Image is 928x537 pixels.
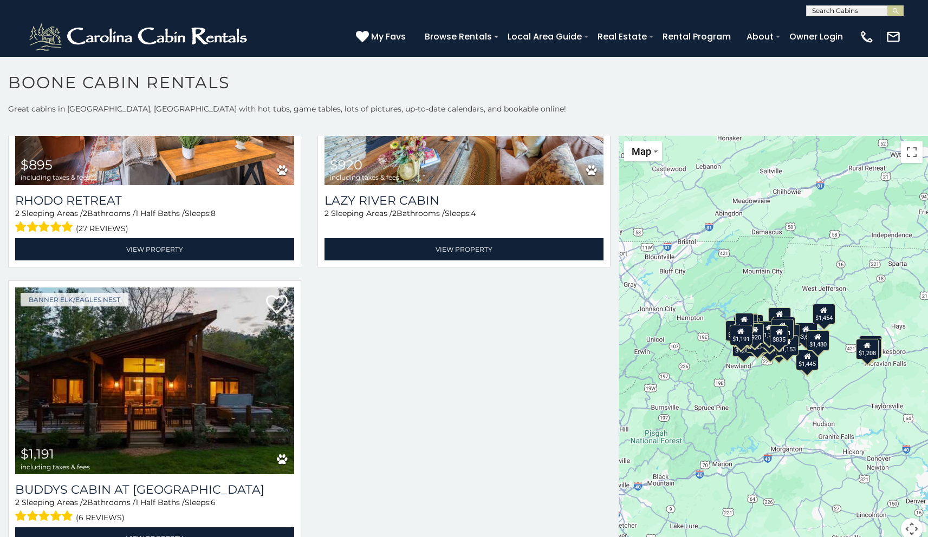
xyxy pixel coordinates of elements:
div: $1,208 [856,339,879,359]
a: Lazy River Cabin [325,193,603,208]
a: Add to favorites [266,294,288,317]
img: Buddys Cabin at Eagles Nest [15,287,294,474]
span: 2 [15,208,20,218]
a: Buddys Cabin at Eagles Nest $1,191 including taxes & fees [15,287,294,474]
img: phone-regular-white.png [859,29,874,44]
a: Banner Elk/Eagles Nest [21,293,128,306]
a: Rhodo Retreat [15,193,294,208]
div: Sleeping Areas / Bathrooms / Sleeps: [15,208,294,235]
span: $1,191 [21,446,54,462]
a: View Property [15,238,294,260]
a: My Favs [356,30,408,44]
div: $1,191 [730,325,752,345]
span: including taxes & fees [21,174,90,181]
div: $1,650 [734,316,757,337]
div: Sleeping Areas / Bathrooms / Sleeps: [325,208,603,235]
a: Browse Rentals [419,27,497,46]
img: mail-regular-white.png [886,29,901,44]
div: $1,728 [768,307,791,328]
span: 8 [211,208,216,218]
span: My Favs [371,30,406,43]
span: 2 [83,497,87,507]
span: 2 [83,208,87,218]
span: including taxes & fees [21,463,90,470]
span: 1 Half Baths / [135,497,185,507]
div: $1,394 [733,336,756,357]
span: including taxes & fees [330,174,399,181]
img: White-1-2.png [27,21,252,53]
span: 2 [392,208,397,218]
div: $2,400 [860,336,882,356]
div: $755 [725,320,744,341]
div: $835 [770,325,789,346]
button: Toggle fullscreen view [901,141,923,163]
h3: Buddys Cabin at Eagles Nest [15,482,294,497]
div: $1,454 [813,304,835,324]
span: $920 [330,157,362,173]
div: $1,445 [796,350,819,370]
span: (6 reviews) [76,510,125,525]
div: $1,131 [771,319,794,339]
span: $895 [21,157,53,173]
span: 2 [325,208,329,218]
div: $920 [746,323,764,344]
a: About [741,27,779,46]
a: Local Area Guide [502,27,587,46]
span: 6 [211,497,216,507]
div: $895 [735,313,754,333]
div: Sleeping Areas / Bathrooms / Sleeps: [15,497,294,525]
a: Real Estate [592,27,652,46]
span: (27 reviews) [76,221,128,235]
div: $3,645 [795,323,817,343]
div: $1,480 [807,330,829,351]
span: 4 [471,208,476,218]
span: 2 [15,497,20,507]
a: View Property [325,238,603,260]
div: $1,086 [773,317,795,337]
a: Buddys Cabin at [GEOGRAPHIC_DATA] [15,482,294,497]
span: 1 Half Baths / [135,208,185,218]
a: Owner Login [784,27,848,46]
div: $1,103 [859,338,882,358]
button: Change map style [624,141,662,161]
div: $1,209 [758,321,781,342]
span: Map [632,146,651,157]
a: Rental Program [657,27,736,46]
